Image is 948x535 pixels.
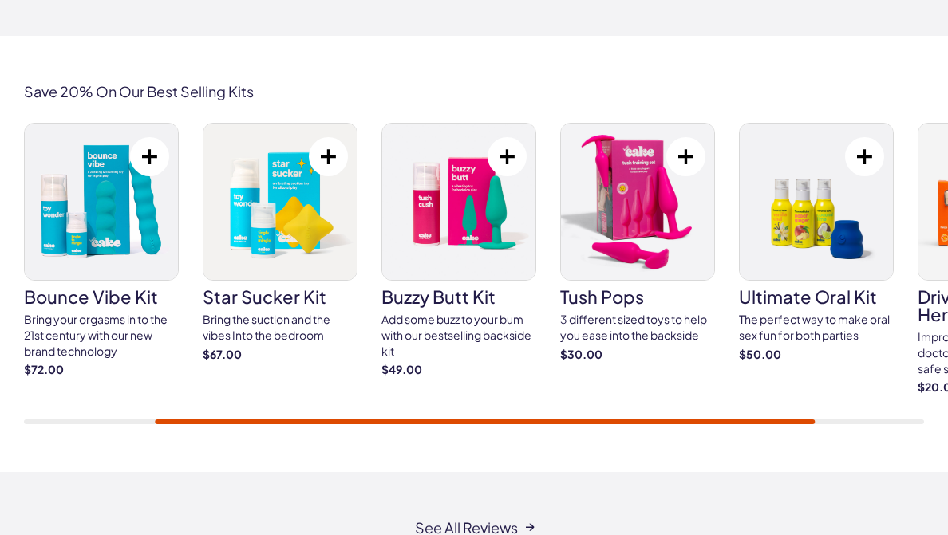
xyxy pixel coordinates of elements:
h3: bounce vibe kit [24,288,179,305]
a: buzzy butt kit buzzy butt kit Add some buzz to your bum with our bestselling backside kit $49.00 [381,123,536,377]
strong: $72.00 [24,362,179,378]
h3: ultimate oral kit [739,288,894,305]
div: Bring the suction and the vibes Into the bedroom [203,312,357,343]
img: buzzy butt kit [382,124,535,280]
a: star sucker kit star sucker kit Bring the suction and the vibes Into the bedroom $67.00 [203,123,357,362]
div: 3 different sized toys to help you ease into the backside [560,312,715,343]
strong: $67.00 [203,347,357,363]
h3: tush pops [560,288,715,305]
div: Add some buzz to your bum with our bestselling backside kit [381,312,536,359]
h3: star sucker kit [203,288,357,305]
div: The perfect way to make oral sex fun for both parties [739,312,894,343]
img: bounce vibe kit [25,124,178,280]
a: ultimate oral kit ultimate oral kit The perfect way to make oral sex fun for both parties $50.00 [739,123,894,362]
strong: $50.00 [739,347,894,363]
div: Bring your orgasms in to the 21st century with our new brand technology [24,312,179,359]
strong: $30.00 [560,347,715,363]
a: tush pops tush pops 3 different sized toys to help you ease into the backside $30.00 [560,123,715,362]
img: ultimate oral kit [740,124,893,280]
strong: $49.00 [381,362,536,378]
img: star sucker kit [203,124,357,280]
img: tush pops [561,124,714,280]
a: bounce vibe kit bounce vibe kit Bring your orgasms in to the 21st century with our new brand tech... [24,123,179,377]
h3: buzzy butt kit [381,288,536,305]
